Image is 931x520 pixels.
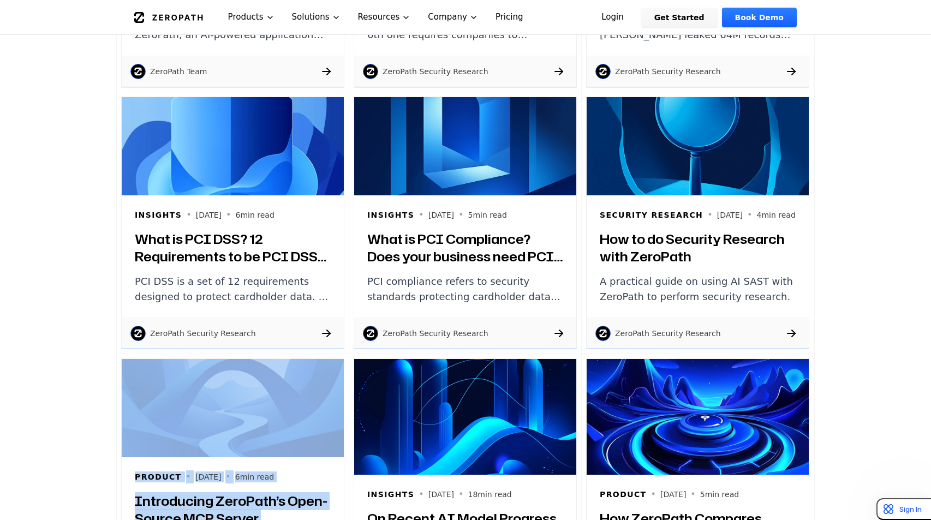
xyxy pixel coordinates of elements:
p: [DATE] [428,489,454,500]
p: ZeroPath Security Research [615,328,721,339]
p: PCI compliance refers to security standards protecting cardholder data during transactions. It in... [367,274,563,304]
span: • [458,488,463,501]
h6: Product [600,489,647,500]
h3: What is PCI Compliance? Does your business need PCI Compliance? [367,230,563,265]
span: • [186,470,191,483]
a: What is PCI Compliance? Does your business need PCI Compliance?Insights•[DATE]•5min readWhat is P... [349,92,582,354]
p: [DATE] [428,210,454,220]
p: 5 min read [700,489,739,500]
p: A practical guide on using AI SAST with ZeroPath to perform security research. [600,274,796,304]
span: • [226,208,231,222]
p: 6 min read [235,471,274,482]
a: What is PCI DSS? 12 Requirements to be PCI DSS CompliantInsights•[DATE]•6min readWhat is PCI DSS?... [117,92,349,354]
img: How to do Security Research with ZeroPath [587,97,809,195]
h3: What is PCI DSS? 12 Requirements to be PCI DSS Compliant [135,230,331,265]
p: 4 min read [756,210,795,220]
a: Get Started [641,8,718,27]
img: On Recent AI Model Progress [354,359,576,475]
span: • [747,208,752,222]
p: [DATE] [660,489,686,500]
p: 6 min read [236,210,274,220]
p: [DATE] [195,471,221,482]
img: How ZeroPath Compares [587,359,809,475]
img: ZeroPath Security Research [595,64,611,79]
a: How to do Security Research with ZeroPathSecurity Research•[DATE]•4min readHow to do Security Res... [582,92,814,354]
span: • [651,488,656,501]
h6: Product [135,471,182,482]
p: ZeroPath Security Research [150,328,256,339]
img: ZeroPath Team [130,64,146,79]
a: Login [588,8,637,27]
a: Book Demo [722,8,797,27]
img: ZeroPath Security Research [130,326,146,341]
span: • [690,488,695,501]
p: ZeroPath Team [150,66,207,77]
p: PCI DSS is a set of 12 requirements designed to protect cardholder data. It covers security, netw... [135,274,331,304]
p: 18 min read [468,489,512,500]
img: What is PCI Compliance? Does your business need PCI Compliance? [354,97,576,195]
h3: How to do Security Research with ZeroPath [600,230,796,265]
img: ZeroPath Security Research [363,64,378,79]
h6: Security Research [600,210,703,220]
img: Introducing ZeroPath’s Open-Source MCP Server [122,359,344,457]
h6: Insights [367,489,414,500]
span: • [419,488,423,501]
p: ZeroPath Security Research [615,66,721,77]
p: [DATE] [196,210,222,220]
img: ZeroPath Security Research [595,326,611,341]
p: [DATE] [717,210,743,220]
span: • [186,208,191,222]
span: • [707,208,712,222]
span: • [458,208,463,222]
p: ZeroPath Security Research [383,66,488,77]
img: ZeroPath Security Research [363,326,378,341]
p: 5 min read [468,210,507,220]
p: ZeroPath Security Research [383,328,488,339]
span: • [225,470,230,483]
img: What is PCI DSS? 12 Requirements to be PCI DSS Compliant [122,97,344,195]
h6: Insights [135,210,182,220]
span: • [419,208,423,222]
h6: Insights [367,210,414,220]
